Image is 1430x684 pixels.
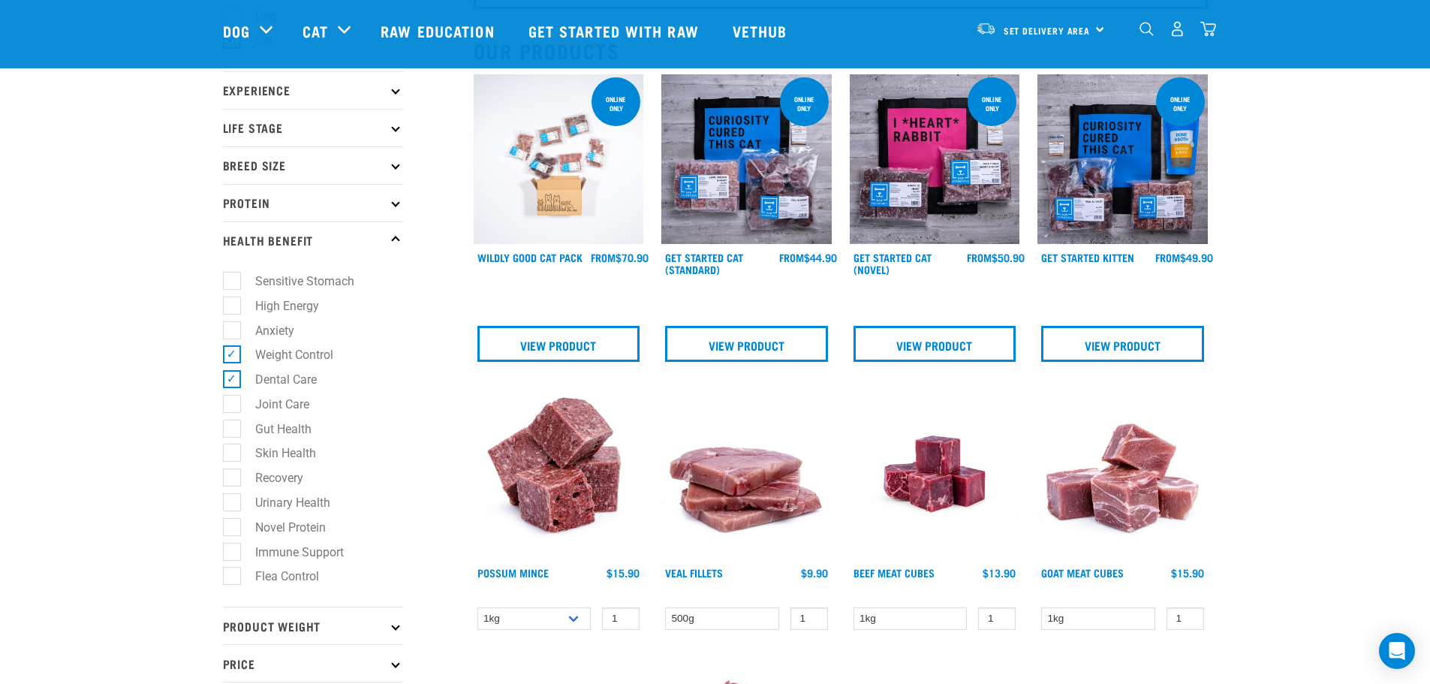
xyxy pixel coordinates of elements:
[231,543,350,562] label: Immune Support
[231,297,325,315] label: High Energy
[665,326,828,362] a: View Product
[665,570,723,575] a: Veal Fillets
[661,389,832,559] img: Stack Of Raw Veal Fillets
[790,607,828,631] input: 1
[223,20,250,42] a: Dog
[231,469,309,487] label: Recovery
[223,71,403,109] p: Experience
[1037,389,1208,559] img: 1184 Wild Goat Meat Cubes Boneless 01
[801,567,828,579] div: $9.90
[853,255,932,272] a: Get Started Cat (Novel)
[223,644,403,682] p: Price
[474,389,644,559] img: 1102 Possum Mince 01
[223,184,403,221] p: Protein
[1041,570,1124,575] a: Goat Meat Cubes
[231,395,315,414] label: Joint Care
[231,272,360,291] label: Sensitive Stomach
[591,255,616,260] span: FROM
[983,567,1016,579] div: $13.90
[1379,633,1415,669] div: Open Intercom Messenger
[850,389,1020,559] img: Beef Meat Cubes 1669
[1171,567,1204,579] div: $15.90
[1037,74,1208,245] img: NSP Kitten Update
[366,1,513,61] a: Raw Education
[231,567,325,586] label: Flea Control
[780,88,829,119] div: online only
[853,326,1016,362] a: View Product
[1156,88,1205,119] div: online only
[779,255,804,260] span: FROM
[231,321,300,340] label: Anxiety
[231,518,332,537] label: Novel Protein
[231,370,323,389] label: Dental Care
[779,252,837,264] div: $44.90
[477,326,640,362] a: View Product
[513,1,718,61] a: Get started with Raw
[602,607,640,631] input: 1
[1167,607,1204,631] input: 1
[223,221,403,259] p: Health Benefit
[223,146,403,184] p: Breed Size
[976,22,996,35] img: van-moving.png
[1004,28,1091,33] span: Set Delivery Area
[1170,21,1185,37] img: user.png
[661,74,832,245] img: Assortment Of Raw Essential Products For Cats Including, Blue And Black Tote Bag With "Curiosity ...
[978,607,1016,631] input: 1
[850,74,1020,245] img: Assortment Of Raw Essential Products For Cats Including, Pink And Black Tote Bag With "I *Heart* ...
[967,255,992,260] span: FROM
[1200,21,1216,37] img: home-icon@2x.png
[853,570,935,575] a: Beef Meat Cubes
[474,74,644,245] img: Cat 0 2sec
[592,88,640,119] div: ONLINE ONLY
[1155,255,1180,260] span: FROM
[1139,22,1154,36] img: home-icon-1@2x.png
[231,444,322,463] label: Skin Health
[968,88,1016,119] div: online only
[477,570,549,575] a: Possum Mince
[303,20,328,42] a: Cat
[665,255,743,272] a: Get Started Cat (Standard)
[231,493,336,512] label: Urinary Health
[223,109,403,146] p: Life Stage
[477,255,583,260] a: Wildly Good Cat Pack
[231,420,318,438] label: Gut Health
[607,567,640,579] div: $15.90
[967,252,1025,264] div: $50.90
[1155,252,1213,264] div: $49.90
[223,607,403,644] p: Product Weight
[231,345,339,364] label: Weight Control
[1041,326,1204,362] a: View Product
[591,252,649,264] div: $70.90
[718,1,806,61] a: Vethub
[1041,255,1134,260] a: Get Started Kitten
